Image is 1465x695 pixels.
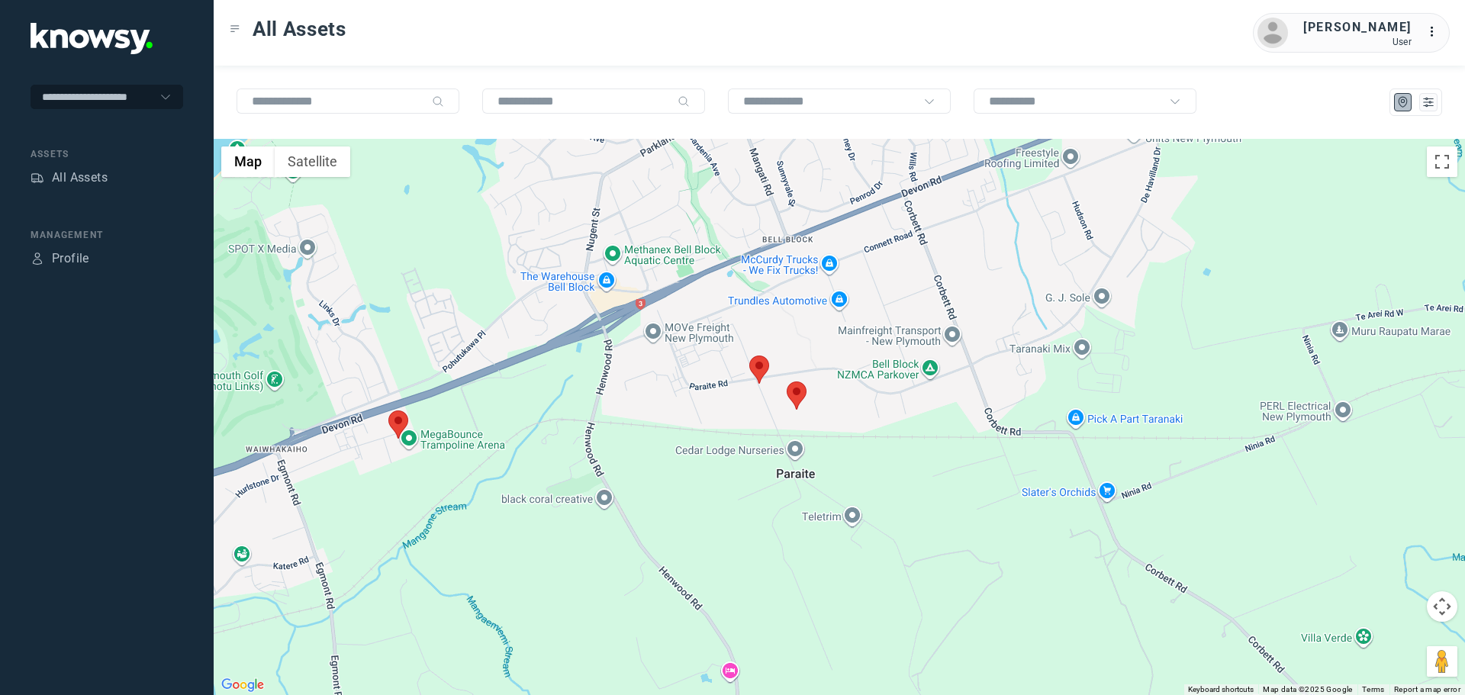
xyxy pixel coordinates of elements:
[678,95,690,108] div: Search
[1427,23,1445,41] div: :
[31,23,153,54] img: Application Logo
[1188,684,1254,695] button: Keyboard shortcuts
[275,146,350,177] button: Show satellite imagery
[52,169,108,187] div: All Assets
[1303,18,1412,37] div: [PERSON_NAME]
[217,675,268,695] a: Open this area in Google Maps (opens a new window)
[1396,95,1410,109] div: Map
[1428,26,1443,37] tspan: ...
[1303,37,1412,47] div: User
[31,252,44,265] div: Profile
[221,146,275,177] button: Show street map
[1427,646,1457,677] button: Drag Pegman onto the map to open Street View
[1362,685,1385,693] a: Terms
[31,147,183,161] div: Assets
[217,675,268,695] img: Google
[1427,591,1457,622] button: Map camera controls
[31,171,44,185] div: Assets
[432,95,444,108] div: Search
[1394,685,1460,693] a: Report a map error
[1422,95,1435,109] div: List
[31,228,183,242] div: Management
[52,249,89,268] div: Profile
[31,249,89,268] a: ProfileProfile
[1427,23,1445,43] div: :
[253,15,346,43] span: All Assets
[31,169,108,187] a: AssetsAll Assets
[1257,18,1288,48] img: avatar.png
[230,24,240,34] div: Toggle Menu
[1263,685,1352,693] span: Map data ©2025 Google
[1427,146,1457,177] button: Toggle fullscreen view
